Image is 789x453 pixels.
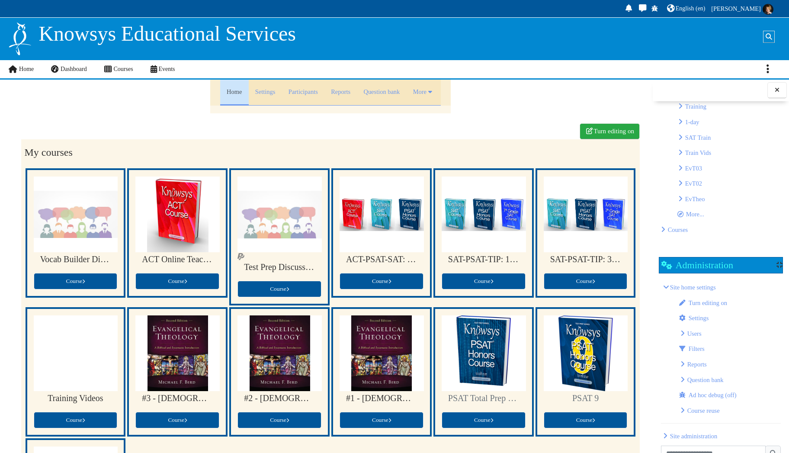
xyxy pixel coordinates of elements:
span: Site administration [670,433,717,440]
a: SAT-PSAT-TIP: 1 day Training [448,254,519,264]
li: EvT03 [678,162,781,174]
a: Course [237,412,321,428]
li: Train Vids [678,147,781,159]
i: Toggle messaging drawer [638,4,648,12]
span: Dashboard [61,66,87,72]
li: My courses [661,39,781,221]
a: Ad hoc debug (off)Ad hoc debug (off) [679,392,737,398]
a: ACT-PSAT-SAT: 3 day Training [346,254,417,264]
span: Courses [114,66,133,72]
li: SAT Train [678,132,781,144]
img: Logo [8,21,32,56]
span: Course [168,417,187,423]
a: Training Videos [40,393,111,403]
a: SAT-PSAT-TIP: 3 day Training [550,254,621,264]
a: Course [34,412,118,428]
a: English ‎(en)‎ [666,2,707,15]
a: Course [442,273,526,289]
span: Course [270,417,289,423]
span: Course [372,278,391,284]
h2: My courses [25,146,637,159]
i: Ad hoc debug (off) [651,6,658,12]
span: [PERSON_NAME] [711,5,761,12]
a: Question bank [357,80,406,106]
a: Events [142,60,184,78]
li: 1-day [678,116,781,128]
span: Course [474,417,493,423]
span: Course [168,278,187,284]
div: Show / hide the block [776,261,783,268]
a: Training [685,103,706,110]
a: Course [544,273,628,289]
a: Courses [668,226,688,233]
i: Actions menu [767,64,769,74]
a: Reports [687,361,707,368]
span: Course [576,278,595,284]
a: More [406,80,441,106]
span: English ‎(en)‎ [676,5,706,12]
span: Events [158,66,175,72]
div: Show notification window with no new notifications [623,2,635,15]
a: EvTheo [685,196,705,202]
a: Turn editing on [679,299,727,306]
li: EvTheo [678,193,781,205]
a: Vocab Builder Discussion Forum [40,254,111,264]
a: Train Vids [685,149,712,156]
h2: Administration [661,260,733,270]
a: Course [135,273,219,289]
a: Home [220,80,249,106]
a: Question bank [687,376,724,383]
li: More... [678,208,781,220]
a: PSAT Total Prep Online Teacher Materials [448,393,519,403]
a: Participants [282,80,324,106]
span: Home [19,66,34,72]
nav: Site links [8,60,183,78]
a: #2 - [DEMOGRAPHIC_DATA] Theology [244,393,315,403]
a: Filters [679,345,705,352]
a: Course [340,273,423,289]
a: Course [544,412,628,428]
a: 1-day [685,119,699,125]
a: Course [340,412,423,428]
a: Course reuse [687,407,720,414]
a: Courses [96,60,142,78]
span: Course [474,278,493,284]
li: EvT02 [678,177,781,190]
a: Reports [324,80,357,106]
a: EvT03 [685,165,702,172]
span: Course [270,286,289,292]
a: #3 - [DEMOGRAPHIC_DATA] Theology [142,393,213,403]
a: Settings [679,315,709,321]
li: Courses [661,224,781,236]
a: Settings [249,80,282,106]
a: Turn editing on [580,123,640,139]
img: PayPal [237,253,244,260]
a: Dashboard [42,60,95,78]
a: Course [135,412,219,428]
a: #1 - [DEMOGRAPHIC_DATA] Theology [346,393,417,403]
span: Course [66,417,85,423]
span: Course [372,417,391,423]
a: ACT Online Teacher Materials [142,254,213,264]
a: SAT Train [685,134,711,141]
span: Users [687,330,702,337]
a: User menu [710,2,775,15]
a: Test Prep Discussion Forum [244,262,315,272]
li: Training [678,100,781,112]
span: Course [66,278,85,284]
span: Course [576,417,595,423]
span: Site home settings [670,284,716,291]
a: PSAT 9 [550,393,621,403]
span: More... [686,211,704,218]
a: Actions menu [758,60,778,78]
